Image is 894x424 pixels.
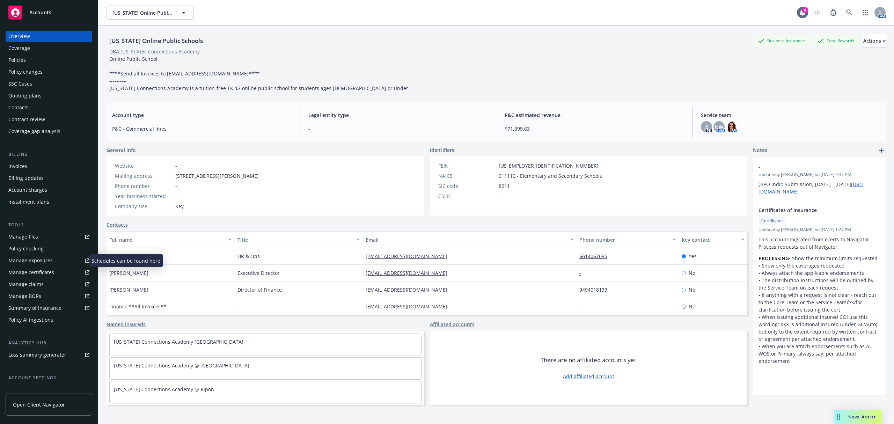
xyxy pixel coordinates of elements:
span: General info [107,146,136,154]
div: Manage certificates [8,267,54,278]
a: Quoting plans [6,90,92,101]
span: P&C estimated revenue [505,111,684,119]
div: Manage exposures [8,255,53,266]
button: Key contact [679,231,747,248]
a: Invoices [6,161,92,172]
div: Tools [6,221,92,228]
a: [EMAIL_ADDRESS][DOMAIN_NAME] [366,303,453,310]
span: 8211 [499,182,510,190]
div: 6 [802,7,808,13]
button: Full name [107,231,235,248]
div: Phone number [115,182,173,190]
div: Billing updates [8,173,44,184]
span: 611110 - Elementary and Secondary Schools [499,172,602,180]
a: Policy checking [6,243,92,254]
span: Certificates [761,218,784,224]
div: Installment plans [8,196,49,207]
div: Invoices [8,161,27,172]
a: Summary of insurance [6,302,92,314]
span: Updated by [PERSON_NAME] on [DATE] 1:24 PM [759,227,880,233]
span: - [759,163,862,170]
a: - [175,162,177,169]
a: Account charges [6,184,92,196]
span: Account type [112,111,291,119]
a: add [877,146,886,155]
a: Manage files [6,231,92,242]
a: [EMAIL_ADDRESS][DOMAIN_NAME] [366,286,453,293]
a: Overview [6,31,92,42]
span: [US_EMPLOYER_IDENTIFICATION_NUMBER] [499,162,599,169]
span: P&C - Commercial lines [112,125,291,132]
div: Total Rewards [814,36,858,45]
a: Coverage [6,43,92,54]
div: Coverage [8,43,30,54]
a: [EMAIL_ADDRESS][DOMAIN_NAME] [366,253,453,259]
div: Account charges [8,184,47,196]
a: Manage certificates [6,267,92,278]
a: Billing updates [6,173,92,184]
span: Online Public School ---------- ****Send all Invoices to [EMAIL_ADDRESS][DOMAIN_NAME]**** -------... [109,56,410,92]
div: Actions [863,34,886,47]
span: - [175,182,177,190]
a: - [579,303,587,310]
span: Service team [701,111,880,119]
span: Yes [689,253,697,260]
span: No [689,303,695,310]
span: No [689,286,695,293]
span: $71,399.63 [505,125,684,132]
a: [EMAIL_ADDRESS][DOMAIN_NAME] [366,270,453,276]
div: Policy checking [8,243,44,254]
a: Contacts [107,221,128,228]
a: - [579,270,587,276]
a: [US_STATE] Connections Academy @ Ripon [114,386,214,393]
div: DBA: [US_STATE] Connections Academy [109,48,200,55]
a: Manage exposures [6,255,92,266]
div: Phone number [579,236,669,243]
button: [US_STATE] Online Public Schools [107,6,194,20]
span: [STREET_ADDRESS][PERSON_NAME] [175,172,259,180]
button: Nova Assist [834,410,881,424]
span: - [308,125,488,132]
span: NW [715,123,723,131]
span: There are no affiliated accounts yet [541,356,636,364]
a: Loss summary generator [6,349,92,360]
em: first [847,299,856,306]
div: Analytics hub [6,339,92,346]
span: [PERSON_NAME] [109,286,148,293]
span: Updated by [PERSON_NAME] on [DATE] 9:37 AM [759,171,880,178]
div: Loss summary generator [8,349,66,360]
a: Policies [6,54,92,66]
div: Title [237,236,352,243]
span: Identifiers [430,146,454,154]
div: Manage claims [8,279,44,290]
a: Manage BORs [6,291,92,302]
div: Policy changes [8,66,43,78]
a: Search [842,6,856,20]
a: Switch app [858,6,872,20]
a: Accounts [6,3,92,22]
span: JS [704,123,709,131]
div: -Updatedby [PERSON_NAME] on [DATE] 9:37 AM[BPO Indio Submission] [DATE] - [DATE][URL][DOMAIN_NAME] [753,158,886,201]
div: Full name [109,236,224,243]
div: Coverage gap analysis [8,126,60,137]
span: No [689,269,695,277]
img: photo [726,121,737,132]
div: Drag to move [834,410,843,424]
span: Director of Finance [237,286,282,293]
a: Start snowing [810,6,824,20]
span: Executive Director [237,269,280,277]
span: [PERSON_NAME] [109,253,148,260]
div: Company size [115,203,173,210]
div: NAICS [438,172,496,180]
div: Email [366,236,566,243]
div: Summary of insurance [8,302,61,314]
span: [PERSON_NAME] [109,269,148,277]
strong: PROCESSING [759,255,789,262]
button: Title [235,231,363,248]
a: Installment plans [6,196,92,207]
span: - [499,192,500,200]
div: FEIN [438,162,496,169]
a: Coverage gap analysis [6,126,92,137]
div: Manage files [8,231,38,242]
